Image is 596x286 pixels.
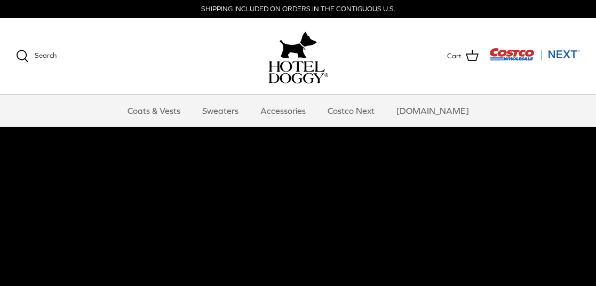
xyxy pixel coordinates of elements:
img: hoteldoggycom [268,61,328,83]
img: Costco Next [489,48,580,61]
img: hoteldoggy.com [280,29,317,61]
a: Visit Costco Next [489,55,580,63]
a: [DOMAIN_NAME] [387,95,479,127]
a: Cart [447,49,479,63]
a: Accessories [251,95,315,127]
a: Search [16,50,57,63]
span: Cart [447,51,462,62]
a: Coats & Vests [118,95,190,127]
a: Costco Next [318,95,384,127]
span: Search [35,51,57,59]
a: hoteldoggy.com hoteldoggycom [268,29,328,83]
a: Sweaters [193,95,248,127]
